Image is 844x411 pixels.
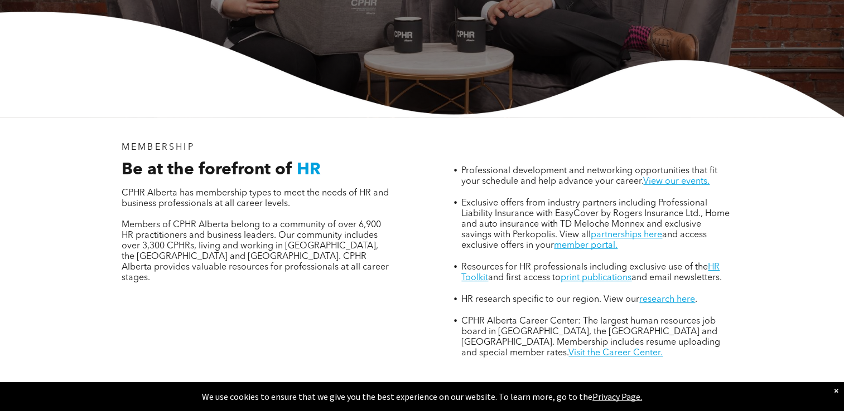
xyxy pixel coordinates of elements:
[834,385,838,396] div: Dismiss notification
[461,199,730,239] span: Exclusive offers from industry partners including Professional Liability Insurance with EasyCover...
[461,295,639,304] span: HR research specific to our region. View our
[461,317,720,358] span: CPHR Alberta Career Center: The largest human resources job board in [GEOGRAPHIC_DATA], the [GEOG...
[297,162,321,178] span: HR
[461,167,717,186] span: Professional development and networking opportunities that fit your schedule and help advance you...
[554,241,618,250] a: member portal.
[488,273,561,282] span: and first access to
[122,189,389,208] span: CPHR Alberta has membership types to meet the needs of HR and business professionals at all caree...
[461,263,708,272] span: Resources for HR professionals including exclusive use of the
[695,295,697,304] span: .
[568,349,663,358] a: Visit the Career Center.
[631,273,722,282] span: and email newsletters.
[592,391,642,402] a: Privacy Page.
[639,295,695,304] a: research here
[561,273,631,282] a: print publications
[122,143,195,152] span: MEMBERSHIP
[122,221,389,282] span: Members of CPHR Alberta belong to a community of over 6,900 HR practitioners and business leaders...
[643,177,710,186] a: View our events.
[591,231,662,239] a: partnerships here
[122,162,292,178] span: Be at the forefront of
